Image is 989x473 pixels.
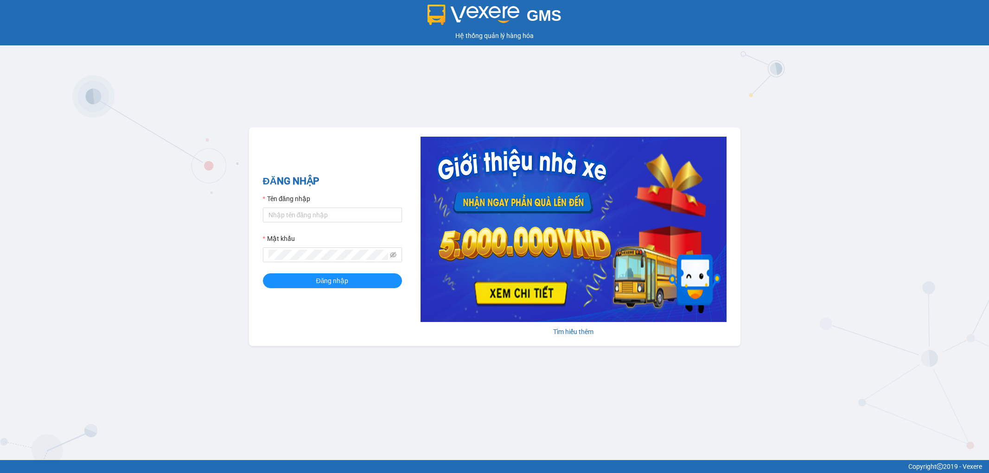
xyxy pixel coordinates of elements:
[527,7,561,24] span: GMS
[263,174,402,189] h2: ĐĂNG NHẬP
[7,461,982,472] div: Copyright 2019 - Vexere
[263,194,310,204] label: Tên đăng nhập
[421,327,727,337] div: Tìm hiểu thêm
[316,276,349,286] span: Đăng nhập
[421,137,727,322] img: banner-0
[2,31,987,41] div: Hệ thống quản lý hàng hóa
[263,273,402,288] button: Đăng nhập
[390,252,396,258] span: eye-invisible
[937,463,943,470] span: copyright
[428,5,519,25] img: logo 2
[263,233,295,244] label: Mật khẩu
[268,250,388,260] input: Mật khẩu
[263,208,402,222] input: Tên đăng nhập
[428,14,561,21] a: GMS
